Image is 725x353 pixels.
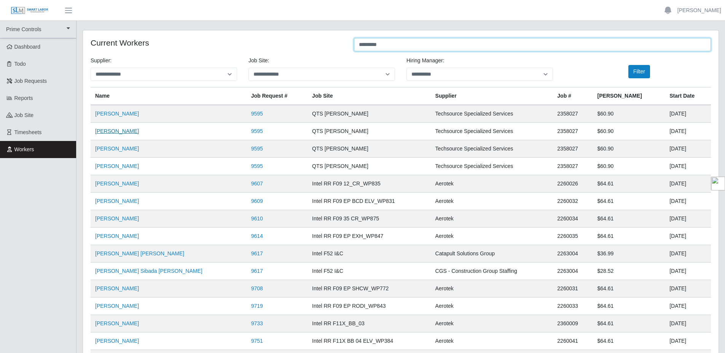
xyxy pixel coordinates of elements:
[431,280,553,298] td: Aerotek
[593,228,665,245] td: $64.61
[665,123,711,140] td: [DATE]
[431,315,553,332] td: Aerotek
[95,215,139,222] a: [PERSON_NAME]
[593,332,665,350] td: $64.61
[431,245,553,263] td: Catapult Solutions Group
[593,140,665,158] td: $60.90
[251,338,263,344] a: 9751
[665,332,711,350] td: [DATE]
[665,193,711,210] td: [DATE]
[308,315,430,332] td: Intel RR F11X_BB_03
[553,123,593,140] td: 2358027
[593,123,665,140] td: $60.90
[308,228,430,245] td: Intel RR F09 EP EXH_WP847
[628,65,650,78] button: Filter
[251,128,263,134] a: 9595
[95,285,139,291] a: [PERSON_NAME]
[406,57,445,65] label: Hiring Manager:
[431,140,553,158] td: Techsource Specialized Services
[593,158,665,175] td: $60.90
[308,140,430,158] td: QTS [PERSON_NAME]
[593,105,665,123] td: $60.90
[308,332,430,350] td: Intel RR F11X BB 04 ELV_WP384
[593,315,665,332] td: $64.61
[14,146,34,152] span: Workers
[251,268,263,274] a: 9617
[308,298,430,315] td: Intel RR F09 EP RODI_WP843
[665,175,711,193] td: [DATE]
[431,210,553,228] td: Aerotek
[665,105,711,123] td: [DATE]
[665,298,711,315] td: [DATE]
[665,245,711,263] td: [DATE]
[711,177,725,190] img: toggle-logo.svg
[95,163,139,169] a: [PERSON_NAME]
[665,228,711,245] td: [DATE]
[431,298,553,315] td: Aerotek
[553,280,593,298] td: 2260031
[553,245,593,263] td: 2263004
[247,87,308,105] th: Job Request #
[593,245,665,263] td: $36.99
[553,175,593,193] td: 2260026
[251,198,263,204] a: 9609
[553,193,593,210] td: 2260032
[431,263,553,280] td: CGS - Construction Group Staffing
[251,303,263,309] a: 9719
[308,87,430,105] th: job site
[553,158,593,175] td: 2358027
[95,180,139,187] a: [PERSON_NAME]
[593,210,665,228] td: $64.61
[665,140,711,158] td: [DATE]
[665,87,711,105] th: Start Date
[308,158,430,175] td: QTS [PERSON_NAME]
[308,263,430,280] td: Intel F52 I&C
[14,95,33,101] span: Reports
[665,315,711,332] td: [DATE]
[95,268,202,274] a: [PERSON_NAME] Sibada [PERSON_NAME]
[553,263,593,280] td: 2263004
[308,175,430,193] td: Intel RR F09 12_CR_WP835
[308,280,430,298] td: Intel RR F09 EP SHCW_WP772
[251,111,263,117] a: 9595
[91,57,112,65] label: Supplier:
[95,303,139,309] a: [PERSON_NAME]
[431,87,553,105] th: Supplier
[95,198,139,204] a: [PERSON_NAME]
[251,320,263,326] a: 9733
[308,105,430,123] td: QTS [PERSON_NAME]
[95,338,139,344] a: [PERSON_NAME]
[593,87,665,105] th: [PERSON_NAME]
[14,61,26,67] span: Todo
[308,245,430,263] td: Intel F52 I&C
[593,298,665,315] td: $64.61
[95,233,139,239] a: [PERSON_NAME]
[553,228,593,245] td: 2260035
[308,123,430,140] td: QTS [PERSON_NAME]
[553,332,593,350] td: 2260041
[14,112,34,118] span: job site
[14,78,47,84] span: Job Requests
[11,6,49,15] img: SLM Logo
[14,129,42,135] span: Timesheets
[553,210,593,228] td: 2260034
[251,285,263,291] a: 9708
[95,111,139,117] a: [PERSON_NAME]
[431,332,553,350] td: Aerotek
[95,128,139,134] a: [PERSON_NAME]
[251,163,263,169] a: 9595
[431,123,553,140] td: Techsource Specialized Services
[553,315,593,332] td: 2360009
[91,87,247,105] th: Name
[431,158,553,175] td: Techsource Specialized Services
[431,193,553,210] td: Aerotek
[593,193,665,210] td: $64.61
[95,320,139,326] a: [PERSON_NAME]
[431,105,553,123] td: Techsource Specialized Services
[431,175,553,193] td: Aerotek
[553,87,593,105] th: Job #
[553,140,593,158] td: 2358027
[251,233,263,239] a: 9614
[553,298,593,315] td: 2260033
[14,44,41,50] span: Dashboard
